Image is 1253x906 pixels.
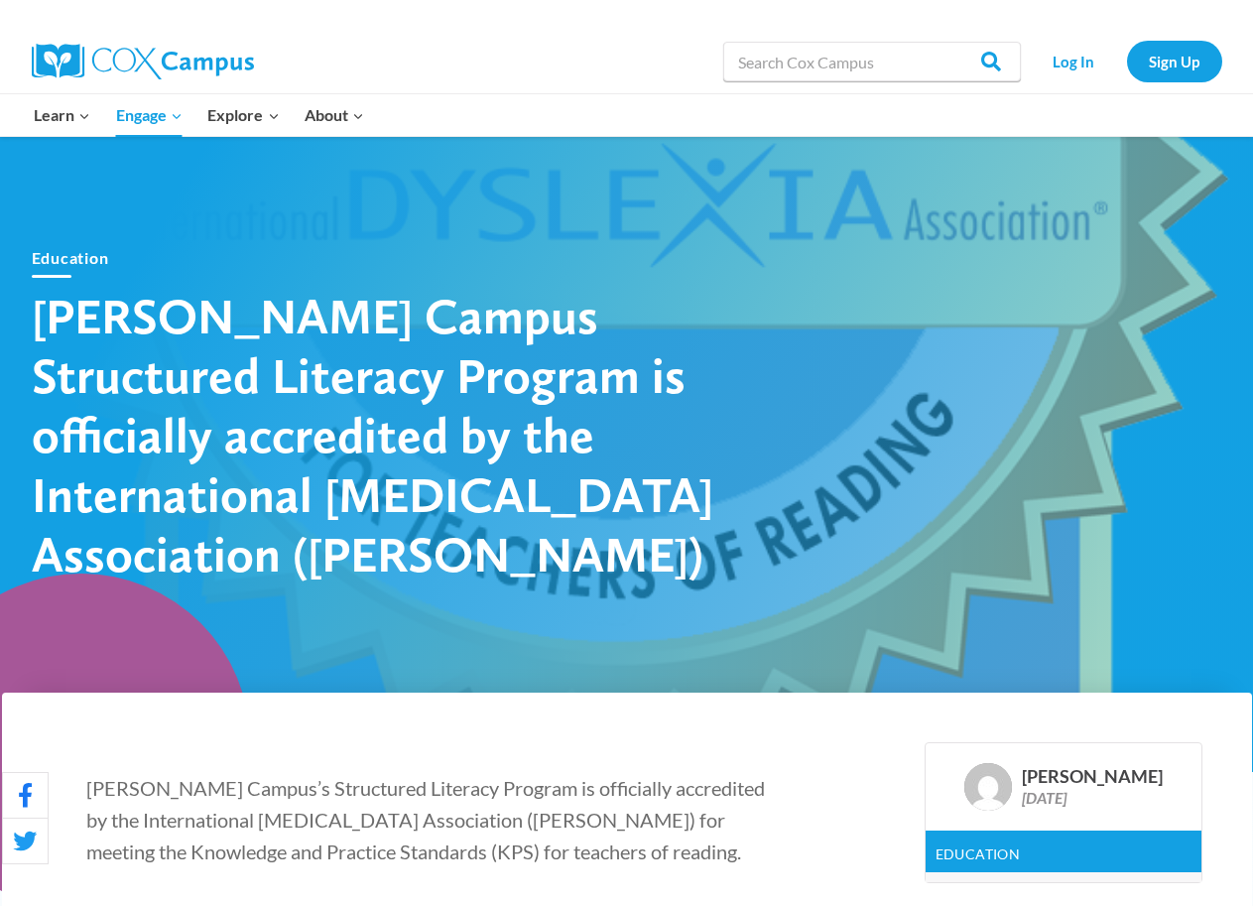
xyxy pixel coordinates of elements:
[32,248,109,267] a: Education
[1022,766,1163,788] div: [PERSON_NAME]
[723,42,1021,81] input: Search Cox Campus
[936,845,1021,862] a: Education
[207,102,279,128] span: Explore
[34,102,90,128] span: Learn
[1031,41,1117,81] a: Log In
[22,94,377,136] nav: Primary Navigation
[116,102,183,128] span: Engage
[1031,41,1222,81] nav: Secondary Navigation
[1127,41,1222,81] a: Sign Up
[1022,788,1163,807] div: [DATE]
[86,776,765,863] span: [PERSON_NAME] Campus’s Structured Literacy Program is officially accredited by the International ...
[305,102,364,128] span: About
[32,44,254,79] img: Cox Campus
[32,286,726,583] h1: [PERSON_NAME] Campus Structured Literacy Program is officially accredited by the International [M...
